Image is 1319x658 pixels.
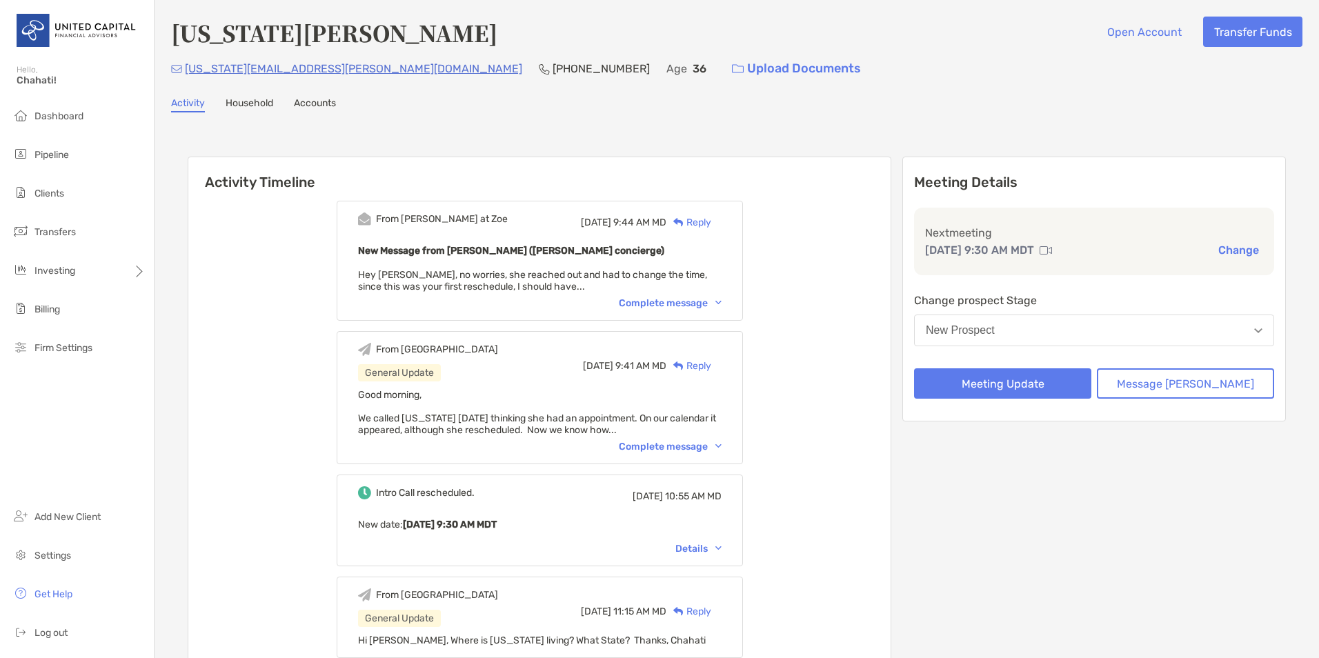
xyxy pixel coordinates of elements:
span: [DATE] [581,217,611,228]
img: Event icon [358,212,371,226]
img: dashboard icon [12,107,29,123]
img: Email Icon [171,65,182,73]
button: Change [1214,243,1263,257]
img: Phone Icon [539,63,550,74]
h6: Activity Timeline [188,157,891,190]
span: 9:41 AM MD [615,360,666,372]
div: From [GEOGRAPHIC_DATA] [376,589,498,601]
span: Transfers [34,226,76,238]
span: 11:15 AM MD [613,606,666,617]
img: get-help icon [12,585,29,601]
span: 9:44 AM MD [613,217,666,228]
img: pipeline icon [12,146,29,162]
p: 36 [693,60,706,77]
div: Reply [666,604,711,619]
span: Pipeline [34,149,69,161]
img: Chevron icon [715,301,722,305]
a: Upload Documents [723,54,870,83]
img: settings icon [12,546,29,563]
span: Chahati! [17,74,146,86]
img: Event icon [358,343,371,356]
span: Log out [34,627,68,639]
span: [DATE] [583,360,613,372]
img: Event icon [358,588,371,601]
button: Message [PERSON_NAME] [1097,368,1274,399]
p: Age [666,60,687,77]
div: New Prospect [926,324,995,337]
b: [DATE] 9:30 AM MDT [403,519,497,530]
div: Complete message [619,441,722,452]
div: From [PERSON_NAME] at Zoe [376,213,508,225]
span: [DATE] [633,490,663,502]
span: Firm Settings [34,342,92,354]
img: logout icon [12,624,29,640]
span: [DATE] [581,606,611,617]
span: Add New Client [34,511,101,523]
span: Get Help [34,588,72,600]
span: Settings [34,550,71,561]
img: add_new_client icon [12,508,29,524]
span: Good morning, We called [US_STATE] [DATE] thinking she had an appointment. On our calendar it app... [358,389,716,436]
h4: [US_STATE][PERSON_NAME] [171,17,497,48]
img: Chevron icon [715,444,722,448]
img: Event icon [358,486,371,499]
p: Meeting Details [914,174,1274,191]
span: Dashboard [34,110,83,122]
img: button icon [732,64,744,74]
img: Reply icon [673,361,684,370]
img: investing icon [12,261,29,278]
p: [US_STATE][EMAIL_ADDRESS][PERSON_NAME][DOMAIN_NAME] [185,60,522,77]
button: New Prospect [914,315,1274,346]
div: Reply [666,215,711,230]
img: billing icon [12,300,29,317]
img: Open dropdown arrow [1254,328,1262,333]
div: General Update [358,364,441,381]
p: Next meeting [925,224,1263,241]
a: Accounts [294,97,336,112]
div: From [GEOGRAPHIC_DATA] [376,343,498,355]
span: 10:55 AM MD [665,490,722,502]
span: Billing [34,303,60,315]
img: United Capital Logo [17,6,137,55]
div: General Update [358,610,441,627]
div: Details [675,543,722,555]
button: Open Account [1096,17,1192,47]
p: [DATE] 9:30 AM MDT [925,241,1034,259]
button: Meeting Update [914,368,1091,399]
img: firm-settings icon [12,339,29,355]
p: New date : [358,516,722,533]
p: [PHONE_NUMBER] [553,60,650,77]
p: Change prospect Stage [914,292,1274,309]
span: Hi [PERSON_NAME], Where is [US_STATE] living? What State? Thanks, Chahati [358,635,706,646]
span: Clients [34,188,64,199]
img: Reply icon [673,607,684,616]
button: Transfer Funds [1203,17,1302,47]
img: clients icon [12,184,29,201]
img: Chevron icon [715,546,722,550]
div: Reply [666,359,711,373]
span: Investing [34,265,75,277]
a: Household [226,97,273,112]
a: Activity [171,97,205,112]
b: New Message from [PERSON_NAME] ([PERSON_NAME] concierge) [358,245,664,257]
img: Reply icon [673,218,684,227]
div: Intro Call rescheduled. [376,487,475,499]
span: Hey [PERSON_NAME], no worries, she reached out and had to change the time, since this was your fi... [358,269,707,292]
img: communication type [1040,245,1052,256]
div: Complete message [619,297,722,309]
img: transfers icon [12,223,29,239]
